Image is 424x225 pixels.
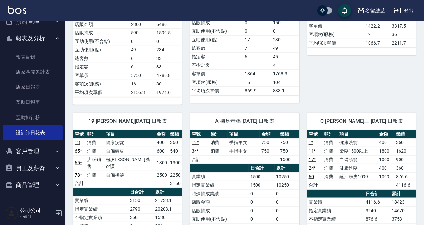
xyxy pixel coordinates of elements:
[3,110,63,125] a: 互助排行榜
[73,46,129,54] td: 互助使用(點)
[86,171,104,179] td: 消費
[390,215,416,223] td: 3753
[315,118,408,124] span: Q [PERSON_NAME]王 [DATE] 日報表
[377,130,394,139] th: 金額
[190,215,248,223] td: 互助使用(不含點)
[249,164,275,173] th: 日合計
[190,206,248,215] td: 店販抽成
[155,54,182,63] td: 33
[129,20,155,28] td: 2300
[354,4,388,17] button: 名留總店
[129,71,155,80] td: 5750
[364,190,390,198] th: 日合計
[275,198,299,206] td: 0
[3,177,63,194] button: 商品管理
[275,206,299,215] td: 0
[307,130,416,190] table: a dense table
[377,155,394,164] td: 1000
[390,206,416,215] td: 14670
[155,130,169,139] th: 金額
[73,196,128,205] td: 實業績
[278,138,299,147] td: 750
[307,130,322,139] th: 單號
[153,196,182,205] td: 21733.1
[364,215,390,223] td: 876.6
[338,172,377,181] td: 蘊活頭皮1099
[377,147,394,155] td: 1800
[155,155,169,171] td: 1300
[81,118,174,124] span: 19 [PERSON_NAME][DATE] 日報表
[364,30,390,39] td: 12
[169,138,182,147] td: 360
[338,138,377,147] td: 健康洗髮
[128,188,153,197] th: 日合計
[228,130,260,139] th: 項目
[243,78,272,86] td: 15
[209,130,228,139] th: 類別
[73,54,129,63] td: 總客數
[275,181,299,189] td: 10250
[271,69,299,78] td: 1768.3
[271,18,299,27] td: 150
[190,198,248,206] td: 店販金額
[73,28,129,37] td: 店販抽成
[104,130,155,139] th: 項目
[129,54,155,63] td: 6
[391,5,416,17] button: 登出
[364,22,390,30] td: 1422.2
[155,147,169,155] td: 600
[73,205,128,213] td: 指定實業績
[278,155,299,164] td: 1500
[169,155,182,171] td: 1300
[190,69,243,78] td: 客單價
[275,215,299,223] td: 0
[73,130,86,139] th: 單號
[390,190,416,198] th: 累計
[73,80,129,88] td: 客項次(服務)
[75,140,80,145] a: 13
[129,63,155,71] td: 6
[307,215,364,223] td: 不指定實業績
[390,30,416,39] td: 36
[104,171,155,179] td: 自備接髮
[104,147,155,155] td: 自備頭皮
[243,44,272,52] td: 7
[322,138,338,147] td: 消費
[190,52,243,61] td: 指定客
[249,189,275,198] td: 0
[20,214,53,219] p: 小會計
[86,147,104,155] td: 消費
[228,147,260,155] td: 手指甲女
[307,206,364,215] td: 指定實業績
[394,147,416,155] td: 1620
[249,181,275,189] td: 1500
[394,138,416,147] td: 360
[338,4,351,17] button: save
[190,18,243,27] td: 店販抽成
[190,130,209,139] th: 單號
[243,52,272,61] td: 6
[128,213,153,222] td: 360
[129,80,155,88] td: 16
[278,130,299,139] th: 業績
[3,160,63,177] button: 員工及薪資
[73,130,182,188] table: a dense table
[394,164,416,172] td: 360
[8,6,26,14] img: Logo
[155,71,182,80] td: 4786.8
[271,78,299,86] td: 104
[3,49,63,65] a: 報表目錄
[249,215,275,223] td: 0
[155,80,182,88] td: 80
[190,61,243,69] td: 不指定客
[73,179,86,188] td: 合計
[104,138,155,147] td: 健康洗髮
[322,130,338,139] th: 類別
[364,198,390,206] td: 4116.6
[322,147,338,155] td: 消費
[309,174,314,179] a: 60
[338,155,377,164] td: 自備護髮
[307,198,364,206] td: 實業績
[249,198,275,206] td: 0
[243,18,272,27] td: 0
